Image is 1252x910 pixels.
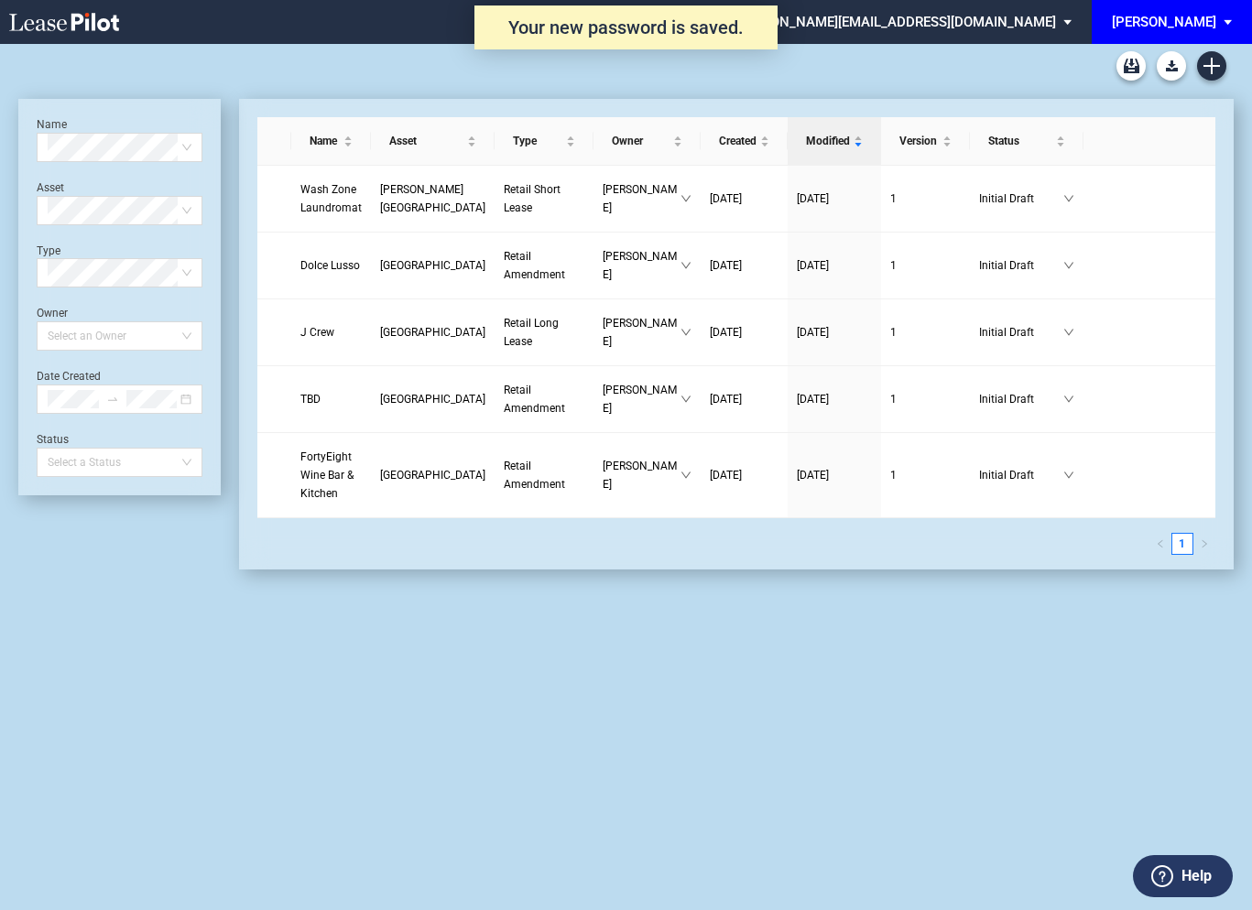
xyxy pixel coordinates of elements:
[680,327,691,338] span: down
[504,457,584,493] a: Retail Amendment
[380,466,485,484] a: [GEOGRAPHIC_DATA]
[603,457,680,493] span: [PERSON_NAME]
[300,259,360,272] span: Dolce Lusso
[371,117,495,166] th: Asset
[1116,51,1146,81] a: Archive
[1063,394,1074,405] span: down
[389,132,463,150] span: Asset
[710,323,778,341] a: [DATE]
[797,390,872,408] a: [DATE]
[1193,533,1215,555] button: right
[37,370,101,383] label: Date Created
[710,256,778,275] a: [DATE]
[1193,533,1215,555] li: Next Page
[495,117,593,166] th: Type
[300,183,362,214] span: Wash Zone Laundromat
[680,470,691,481] span: down
[504,183,561,214] span: Retail Short Lease
[1112,14,1216,30] div: [PERSON_NAME]
[890,323,962,341] a: 1
[300,450,354,500] span: FortyEight Wine Bar & Kitchen
[1063,260,1074,271] span: down
[1151,51,1192,81] md-menu: Download Blank Form List
[797,259,829,272] span: [DATE]
[890,256,962,275] a: 1
[300,448,362,503] a: FortyEight Wine Bar & Kitchen
[380,256,485,275] a: [GEOGRAPHIC_DATA]
[380,259,485,272] span: Park Road Shopping Center
[504,384,565,415] span: Retail Amendment
[504,317,559,348] span: Retail Long Lease
[710,326,742,339] span: [DATE]
[603,314,680,351] span: [PERSON_NAME]
[1181,864,1212,888] label: Help
[603,381,680,417] span: [PERSON_NAME]
[797,326,829,339] span: [DATE]
[1171,533,1193,555] li: 1
[979,390,1063,408] span: Initial Draft
[603,180,680,217] span: [PERSON_NAME]
[513,132,562,150] span: Type
[890,469,897,482] span: 1
[380,180,485,217] a: [PERSON_NAME][GEOGRAPHIC_DATA]
[612,132,670,150] span: Owner
[593,117,701,166] th: Owner
[710,393,742,406] span: [DATE]
[1157,51,1186,81] button: Download Blank Form
[806,132,850,150] span: Modified
[719,132,757,150] span: Created
[788,117,881,166] th: Modified
[37,307,68,320] label: Owner
[380,183,485,214] span: Elden Street Marketplace
[37,433,69,446] label: Status
[1063,327,1074,338] span: down
[797,323,872,341] a: [DATE]
[710,390,778,408] a: [DATE]
[979,466,1063,484] span: Initial Draft
[106,393,119,406] span: swap-right
[890,192,897,205] span: 1
[380,390,485,408] a: [GEOGRAPHIC_DATA]
[380,323,485,341] a: [GEOGRAPHIC_DATA]
[890,259,897,272] span: 1
[380,469,485,482] span: Freshfields Village
[300,180,362,217] a: Wash Zone Laundromat
[701,117,788,166] th: Created
[603,247,680,284] span: [PERSON_NAME]
[504,314,584,351] a: Retail Long Lease
[504,247,584,284] a: Retail Amendment
[37,244,60,257] label: Type
[504,381,584,417] a: Retail Amendment
[380,326,485,339] span: Shadowood Square
[1063,470,1074,481] span: down
[37,118,67,131] label: Name
[1063,193,1074,204] span: down
[979,323,1063,341] span: Initial Draft
[979,190,1063,208] span: Initial Draft
[710,469,742,482] span: [DATE]
[380,393,485,406] span: Freshfields Village
[797,256,872,275] a: [DATE]
[504,250,565,281] span: Retail Amendment
[710,259,742,272] span: [DATE]
[1197,51,1226,81] a: Create new document
[300,323,362,341] a: J Crew
[890,390,962,408] a: 1
[797,190,872,208] a: [DATE]
[797,466,872,484] a: [DATE]
[1156,539,1165,548] span: left
[899,132,940,150] span: Version
[300,256,362,275] a: Dolce Lusso
[797,192,829,205] span: [DATE]
[890,326,897,339] span: 1
[300,390,362,408] a: TBD
[504,460,565,491] span: Retail Amendment
[300,326,334,339] span: J Crew
[291,117,371,166] th: Name
[797,393,829,406] span: [DATE]
[680,260,691,271] span: down
[970,117,1083,166] th: Status
[1133,855,1233,897] button: Help
[680,394,691,405] span: down
[881,117,971,166] th: Version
